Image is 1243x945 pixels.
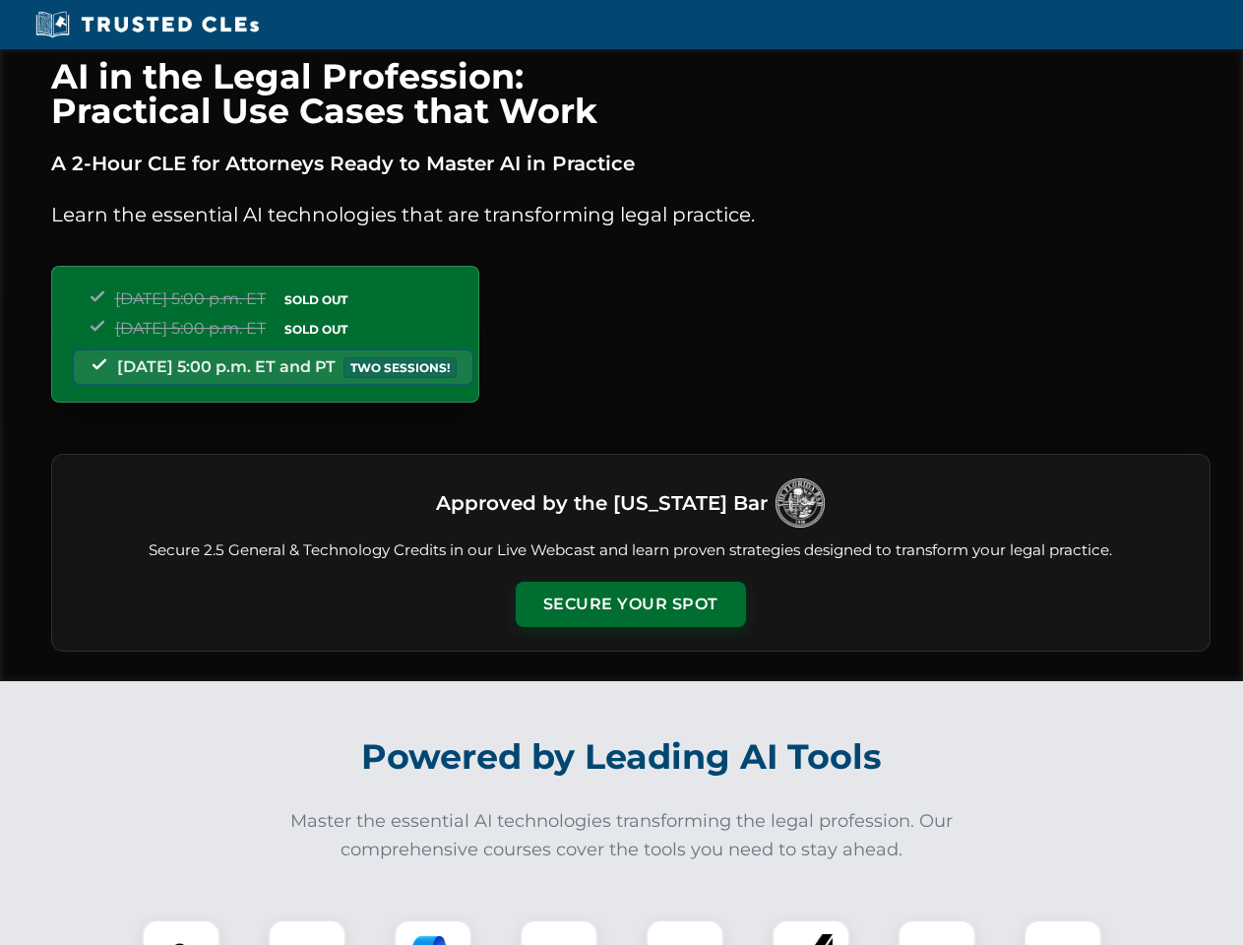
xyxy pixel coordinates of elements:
p: Secure 2.5 General & Technology Credits in our Live Webcast and learn proven strategies designed ... [76,539,1186,562]
h3: Approved by the [US_STATE] Bar [436,485,768,521]
p: Learn the essential AI technologies that are transforming legal practice. [51,199,1211,230]
h1: AI in the Legal Profession: Practical Use Cases that Work [51,59,1211,128]
h2: Powered by Leading AI Tools [77,723,1167,791]
img: Trusted CLEs [30,10,265,39]
p: A 2-Hour CLE for Attorneys Ready to Master AI in Practice [51,148,1211,179]
button: Secure Your Spot [516,582,746,627]
img: Logo [776,478,825,528]
span: [DATE] 5:00 p.m. ET [115,319,266,338]
p: Master the essential AI technologies transforming the legal profession. Our comprehensive courses... [278,807,966,864]
span: [DATE] 5:00 p.m. ET [115,289,266,308]
span: SOLD OUT [278,289,354,310]
span: SOLD OUT [278,319,354,340]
